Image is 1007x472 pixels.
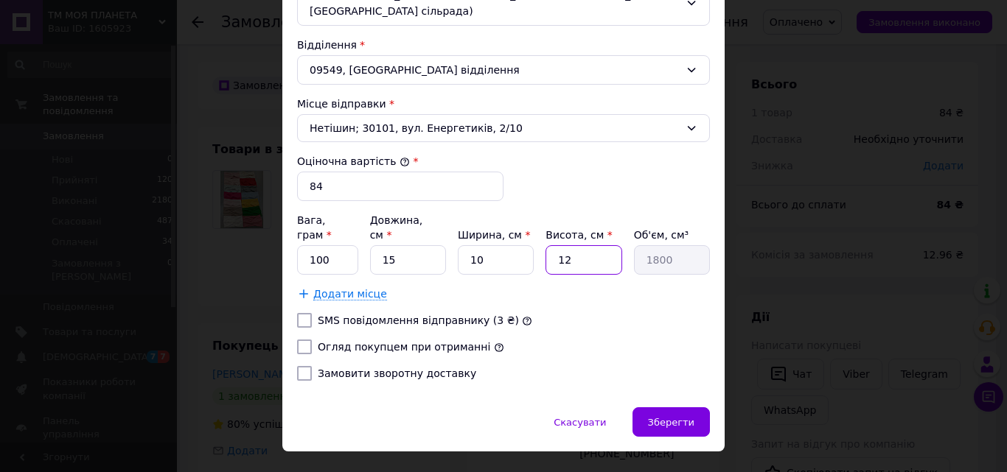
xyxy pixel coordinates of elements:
[458,229,530,241] label: Ширина, см
[313,288,387,300] span: Додати місце
[318,314,519,326] label: SMS повідомлення відправнику (3 ₴)
[648,417,694,428] span: Зберегти
[297,55,710,85] div: 09549, [GEOGRAPHIC_DATA] відділення
[297,38,710,52] div: Відділення
[370,214,423,241] label: Довжина, см
[297,96,710,111] div: Місце відправки
[318,341,490,353] label: Огляд покупцем при отриманні
[297,214,332,241] label: Вага, грам
[310,121,680,135] span: Нетішин; 30101, вул. Енергетиків, 2/10
[297,155,410,167] label: Оціночна вартість
[318,367,476,379] label: Замовити зворотну доставку
[634,228,710,242] div: Об'єм, см³
[546,229,612,241] label: Висота, см
[554,417,606,428] span: Скасувати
